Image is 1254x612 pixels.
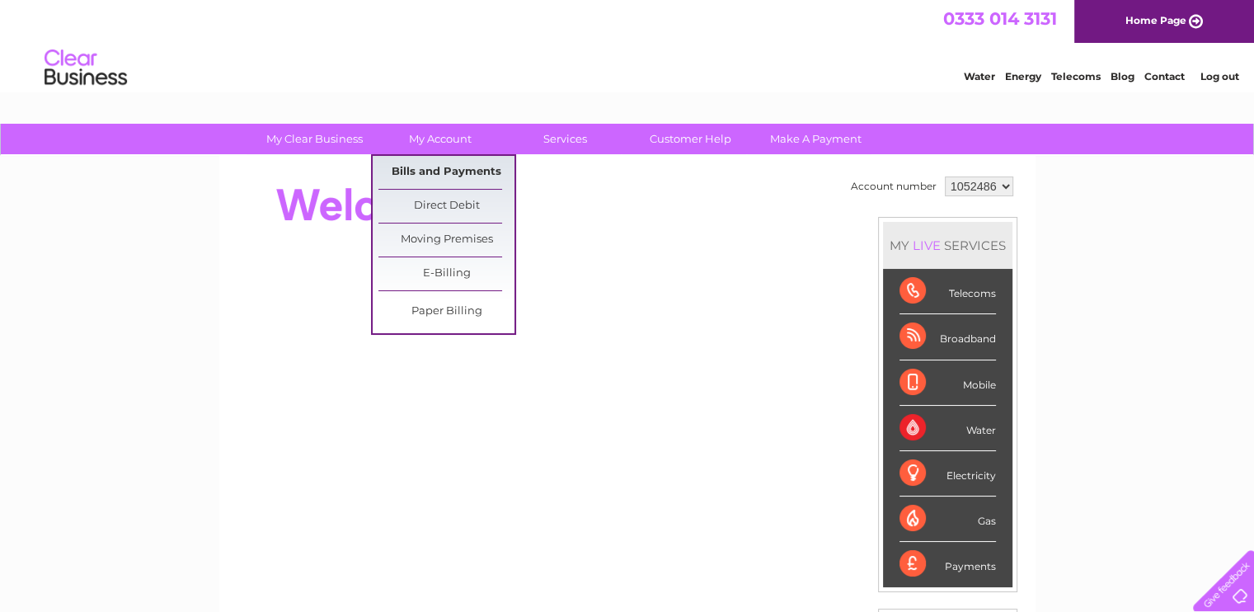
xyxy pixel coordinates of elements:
a: Blog [1111,70,1134,82]
div: Payments [899,542,996,586]
a: Contact [1144,70,1185,82]
div: Broadband [899,314,996,360]
a: Log out [1200,70,1238,82]
a: My Account [372,124,508,154]
a: Services [497,124,633,154]
img: logo.png [44,43,128,93]
div: Clear Business is a trading name of Verastar Limited (registered in [GEOGRAPHIC_DATA] No. 3667643... [238,9,1017,80]
div: Telecoms [899,269,996,314]
div: Electricity [899,451,996,497]
a: Bills and Payments [378,156,514,189]
a: Water [964,70,995,82]
div: MY SERVICES [883,222,1012,269]
a: E-Billing [378,257,514,290]
div: Mobile [899,360,996,406]
td: Account number [847,172,941,200]
a: Energy [1005,70,1041,82]
a: Paper Billing [378,295,514,328]
a: Customer Help [622,124,759,154]
div: LIVE [909,238,944,253]
a: Direct Debit [378,190,514,223]
a: 0333 014 3131 [943,8,1057,29]
div: Gas [899,497,996,542]
div: Water [899,406,996,451]
a: Make A Payment [748,124,884,154]
a: Telecoms [1051,70,1101,82]
a: Moving Premises [378,224,514,257]
a: My Clear Business [247,124,383,154]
